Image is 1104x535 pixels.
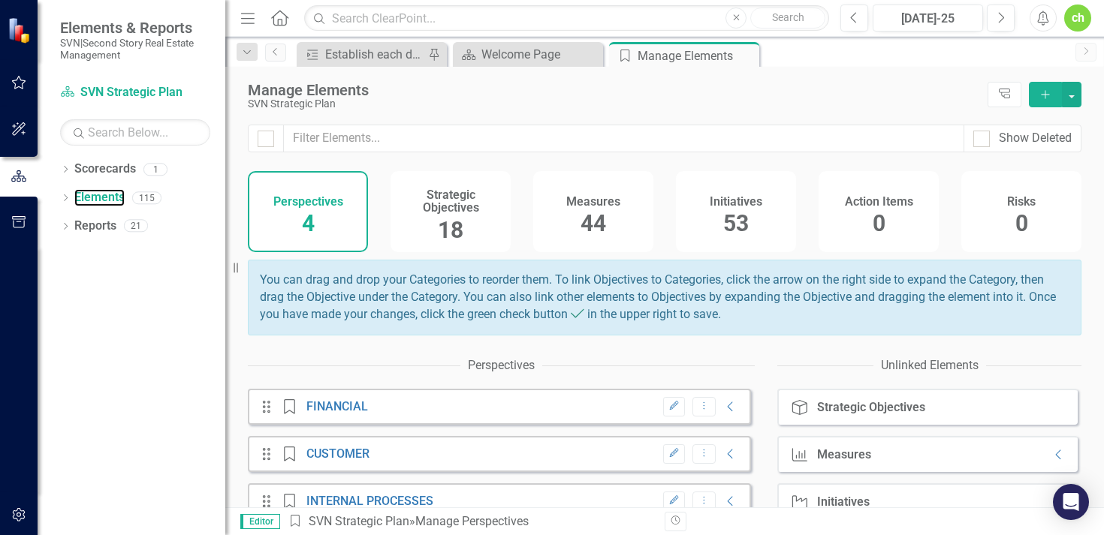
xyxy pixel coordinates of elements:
div: Measures [817,448,871,461]
a: Reports [74,218,116,235]
input: Search ClearPoint... [304,5,829,32]
input: Filter Elements... [283,125,964,152]
div: Welcome Page [481,45,599,64]
div: You can drag and drop your Categories to reorder them. To link Objectives to Categories, click th... [248,260,1081,335]
h4: Strategic Objectives [400,188,502,215]
div: Perspectives [468,357,535,374]
a: FINANCIAL [306,399,368,413]
a: CUSTOMER [306,446,370,461]
div: 1 [143,163,167,176]
span: 53 [723,210,749,236]
div: » Manage Perspectives [288,513,653,530]
button: ch [1064,5,1091,32]
span: 18 [438,217,463,243]
a: SVN Strategic Plan [309,514,409,528]
input: Search Below... [60,119,210,146]
div: 115 [132,191,161,204]
a: Welcome Page [457,45,599,64]
a: Elements [74,189,125,206]
div: [DATE]-25 [878,10,978,28]
div: 21 [124,220,148,233]
div: Establish each department's portion of every Corporate wide GL [325,45,424,64]
span: Editor [240,514,280,529]
div: Initiatives [817,495,870,509]
span: 0 [873,210,885,236]
a: INTERNAL PROCESSES [306,494,433,508]
h4: Risks [1007,195,1036,209]
button: [DATE]-25 [873,5,983,32]
div: Show Deleted [999,130,1072,147]
span: 44 [581,210,606,236]
small: SVN|Second Story Real Estate Management [60,37,210,62]
h4: Perspectives [273,195,343,209]
div: Unlinked Elements [881,357,979,374]
span: Search [772,11,804,23]
span: Elements & Reports [60,19,210,37]
div: Open Intercom Messenger [1053,484,1089,520]
div: Manage Elements [638,47,756,65]
span: 4 [302,210,315,236]
div: SVN Strategic Plan [248,98,980,110]
h4: Measures [566,195,620,209]
h4: Action Items [845,195,913,209]
h4: Initiatives [710,195,762,209]
a: Scorecards [74,161,136,178]
span: 0 [1015,210,1028,236]
a: Establish each department's portion of every Corporate wide GL [300,45,424,64]
button: Search [750,8,825,29]
div: Strategic Objectives [817,401,925,414]
a: SVN Strategic Plan [60,84,210,101]
img: ClearPoint Strategy [8,17,34,44]
div: Manage Elements [248,82,980,98]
